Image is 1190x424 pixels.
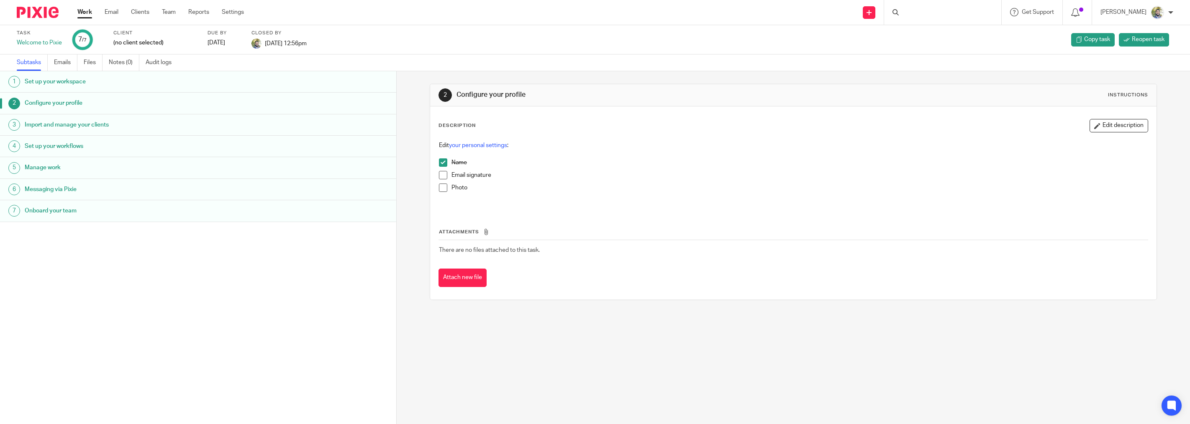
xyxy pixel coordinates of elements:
[25,140,267,153] h1: Set up your workflows
[146,54,178,71] a: Audit logs
[8,98,20,109] div: 2
[25,204,267,217] h1: Onboard your team
[439,141,1148,150] p: Edit :
[105,8,118,16] a: Email
[162,8,176,16] a: Team
[109,54,139,71] a: Notes (0)
[451,158,1148,167] p: Name
[1132,35,1164,44] span: Reopen task
[17,30,62,36] label: Task
[8,162,20,174] div: 5
[457,90,811,99] h1: Configure your profile
[222,8,244,16] a: Settings
[17,39,62,47] div: Welcome to Pixie
[17,54,48,71] a: Subtasks
[1084,35,1110,44] span: Copy task
[265,40,307,46] span: [DATE] 12:56pm
[54,54,77,71] a: Emails
[84,54,103,71] a: Files
[439,230,479,234] span: Attachments
[77,8,92,16] a: Work
[8,119,20,131] div: 3
[188,8,209,16] a: Reports
[439,122,476,129] p: Description
[25,119,267,131] h1: Import and manage your clients
[1108,92,1148,98] div: Instructions
[25,161,267,174] h1: Manage work
[113,30,197,36] label: Client
[251,30,307,36] label: Closed by
[25,183,267,196] h1: Messaging via Pixie
[439,247,540,253] span: There are no files attached to this task.
[1100,8,1146,16] p: [PERSON_NAME]
[451,171,1148,179] p: Email signature
[25,97,267,109] h1: Configure your profile
[78,35,87,44] div: 7
[439,88,452,102] div: 2
[439,269,487,287] button: Attach new file
[251,39,262,49] img: IMG_1641.jpg
[8,76,20,88] div: 1
[1119,33,1169,47] a: Reopen task
[1022,9,1054,15] span: Get Support
[113,39,164,47] span: (no client selected)
[1071,33,1115,47] a: Copy task
[1090,119,1148,132] button: Edit description
[1151,6,1164,19] img: IMG_1641.jpg
[17,7,59,18] img: Pixie
[208,30,241,36] label: Due by
[131,8,149,16] a: Clients
[449,142,507,148] a: your personal settings
[82,38,87,42] small: /7
[208,39,241,47] div: [DATE]
[8,205,20,217] div: 7
[8,140,20,152] div: 4
[25,75,267,88] h1: Set up your workspace
[451,184,1148,192] p: Photo
[8,184,20,195] div: 6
